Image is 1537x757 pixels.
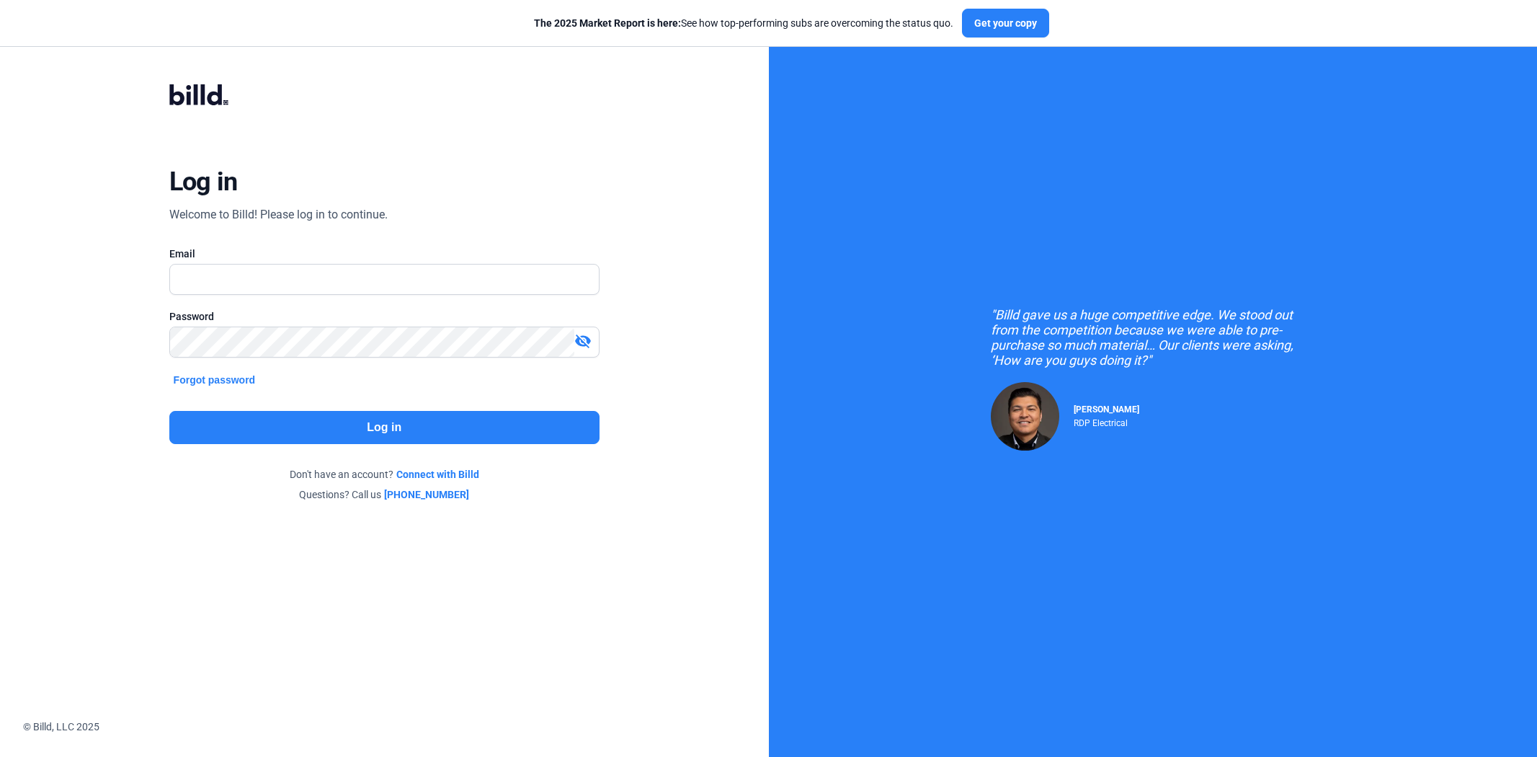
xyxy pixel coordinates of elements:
[991,307,1315,368] div: "Billd gave us a huge competitive edge. We stood out from the competition because we were able to...
[384,487,469,502] a: [PHONE_NUMBER]
[169,467,600,482] div: Don't have an account?
[534,17,681,29] span: The 2025 Market Report is here:
[574,332,592,350] mat-icon: visibility_off
[169,487,600,502] div: Questions? Call us
[962,9,1049,37] button: Get your copy
[169,372,260,388] button: Forgot password
[396,467,479,482] a: Connect with Billd
[169,247,600,261] div: Email
[534,16,953,30] div: See how top-performing subs are overcoming the status quo.
[1074,404,1139,415] span: [PERSON_NAME]
[991,382,1059,451] img: Raul Pacheco
[1074,415,1139,428] div: RDP Electrical
[169,309,600,324] div: Password
[169,411,600,444] button: Log in
[169,166,238,198] div: Log in
[169,206,388,223] div: Welcome to Billd! Please log in to continue.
